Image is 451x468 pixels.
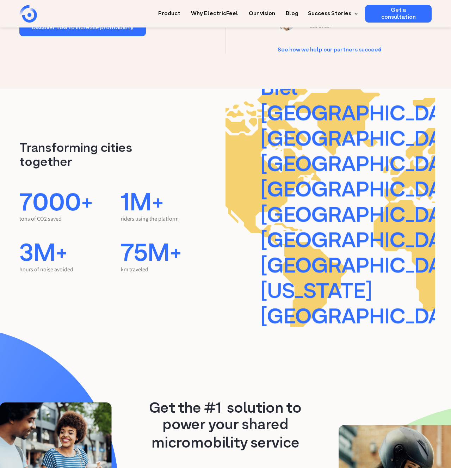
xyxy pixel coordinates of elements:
[19,265,121,274] p: hours of noise avoided
[19,215,121,223] p: tons of CO2 saved
[19,194,121,215] div: 7000+
[121,244,222,265] div: 75M+
[308,10,351,18] div: Success Stories
[278,47,383,54] a: See how we help our partners succeed
[26,28,61,41] input: Submit
[404,421,441,458] iframe: Chatbot
[191,5,238,18] a: Why ElectricFeel
[158,5,180,18] a: Product
[304,5,360,23] div: Success Stories
[121,265,222,274] p: km traveled
[249,5,275,18] a: Our vision
[121,215,222,223] p: riders using the platform
[19,244,121,265] div: 3M+
[286,5,298,18] a: Blog
[145,401,306,452] h2: Get the #1 solution to power your shared micromobility service
[19,5,76,23] a: home
[121,194,222,215] div: 1M+
[19,142,222,170] h3: Transforming cities together
[365,5,432,23] a: Get a consultation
